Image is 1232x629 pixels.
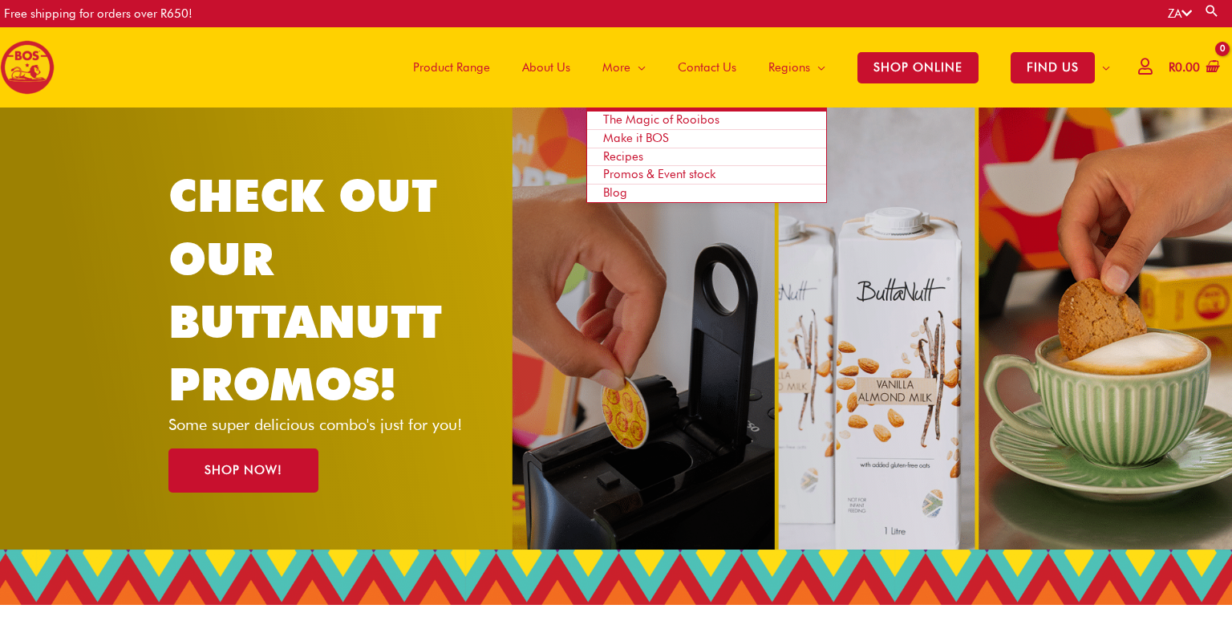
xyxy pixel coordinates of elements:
span: About Us [522,43,570,91]
span: Promos & Event stock [603,167,715,181]
span: Contact Us [678,43,736,91]
nav: Site Navigation [385,27,1126,108]
a: Make it BOS [587,130,826,148]
a: Regions [752,27,841,108]
span: Make it BOS [603,131,669,145]
a: The Magic of Rooibos [587,112,826,130]
span: Product Range [413,43,490,91]
a: More [586,27,662,108]
a: CHECK OUT OUR BUTTANUTT PROMOS! [168,168,442,411]
a: Blog [587,185,826,202]
span: Recipes [603,149,643,164]
span: Regions [768,43,810,91]
a: View Shopping Cart, empty [1165,50,1220,86]
a: Recipes [587,148,826,167]
a: SHOP NOW! [168,448,318,493]
span: SHOP NOW! [205,465,282,477]
a: Promos & Event stock [587,166,826,185]
bdi: 0.00 [1169,60,1200,75]
span: SHOP ONLINE [857,52,979,83]
a: Product Range [397,27,506,108]
span: R [1169,60,1175,75]
a: Contact Us [662,27,752,108]
a: ZA [1168,6,1192,21]
a: About Us [506,27,586,108]
p: Some super delicious combo's just for you! [168,416,490,432]
span: More [602,43,630,91]
span: FIND US [1011,52,1095,83]
a: SHOP ONLINE [841,27,995,108]
span: The Magic of Rooibos [603,112,719,127]
span: Blog [603,185,627,200]
a: Search button [1204,3,1220,18]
